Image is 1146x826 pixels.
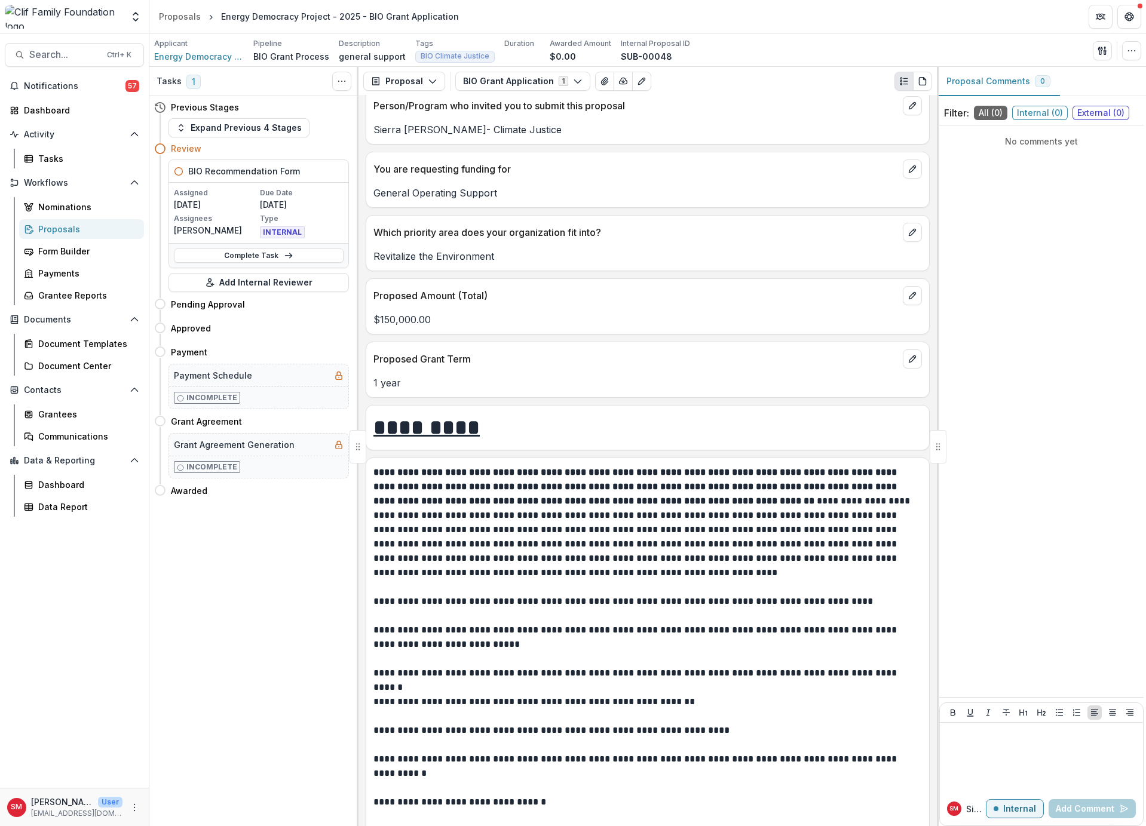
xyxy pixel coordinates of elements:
[5,100,144,120] a: Dashboard
[171,322,211,334] h4: Approved
[903,349,922,369] button: edit
[621,38,690,49] p: Internal Proposal ID
[19,197,144,217] a: Nominations
[999,705,1013,720] button: Strike
[38,408,134,420] div: Grantees
[373,288,898,303] p: Proposed Amount (Total)
[19,356,144,376] a: Document Center
[19,149,144,168] a: Tasks
[24,456,125,466] span: Data & Reporting
[937,67,1060,96] button: Proposal Comments
[339,50,406,63] p: general support
[174,188,258,198] p: Assigned
[253,38,282,49] p: Pipeline
[174,369,252,382] h5: Payment Schedule
[966,803,986,815] p: Sierra M
[1016,705,1031,720] button: Heading 1
[1087,705,1102,720] button: Align Left
[127,800,142,815] button: More
[339,38,380,49] p: Description
[981,705,995,720] button: Italicize
[903,223,922,242] button: edit
[5,5,122,29] img: Clif Family Foundation logo
[373,249,922,263] p: Revitalize the Environment
[415,38,433,49] p: Tags
[174,198,258,211] p: [DATE]
[174,248,344,263] a: Complete Task
[38,337,134,350] div: Document Templates
[903,286,922,305] button: edit
[5,173,144,192] button: Open Workflows
[373,99,898,113] p: Person/Program who invited you to submit this proposal
[421,52,489,60] span: BIO Climate Justice
[38,152,134,165] div: Tasks
[154,50,244,63] a: Energy Democracy Project
[19,404,144,424] a: Grantees
[31,808,122,819] p: [EMAIL_ADDRESS][DOMAIN_NAME]
[19,426,144,446] a: Communications
[1052,705,1067,720] button: Bullet List
[11,803,23,811] div: Sierra Martinez
[171,298,245,311] h4: Pending Approval
[373,376,922,390] p: 1 year
[903,96,922,115] button: edit
[260,188,344,198] p: Due Date
[174,213,258,224] p: Assignees
[98,797,122,807] p: User
[38,289,134,302] div: Grantee Reports
[373,352,898,366] p: Proposed Grant Term
[5,76,144,96] button: Notifications57
[38,267,134,280] div: Payments
[632,72,651,91] button: Edit as form
[171,484,207,497] h4: Awarded
[19,334,144,354] a: Document Templates
[5,125,144,144] button: Open Activity
[5,310,144,329] button: Open Documents
[550,50,576,63] p: $0.00
[974,106,1007,120] span: All ( 0 )
[159,10,201,23] div: Proposals
[19,475,144,495] a: Dashboard
[5,43,144,67] button: Search...
[260,198,344,211] p: [DATE]
[38,245,134,257] div: Form Builder
[24,81,125,91] span: Notifications
[894,72,914,91] button: Plaintext view
[24,104,134,116] div: Dashboard
[168,273,349,292] button: Add Internal Reviewer
[171,142,201,155] h4: Review
[24,385,125,395] span: Contacts
[154,8,206,25] a: Proposals
[1089,5,1113,29] button: Partners
[595,72,614,91] button: View Attached Files
[19,241,144,261] a: Form Builder
[221,10,459,23] div: Energy Democracy Project - 2025 - BIO Grant Application
[913,72,932,91] button: PDF view
[38,201,134,213] div: Nominations
[1049,799,1136,818] button: Add Comment
[157,76,182,87] h3: Tasks
[986,799,1044,818] button: Internal
[19,263,144,283] a: Payments
[260,226,305,238] span: INTERNAL
[1040,77,1045,85] span: 0
[5,451,144,470] button: Open Data & Reporting
[504,38,534,49] p: Duration
[5,380,144,400] button: Open Contacts
[105,48,134,62] div: Ctrl + K
[31,796,93,808] p: [PERSON_NAME]
[125,80,139,92] span: 57
[24,130,125,140] span: Activity
[1012,106,1068,120] span: Internal ( 0 )
[38,360,134,372] div: Document Center
[174,438,295,451] h5: Grant Agreement Generation
[963,705,978,720] button: Underline
[171,101,239,113] h4: Previous Stages
[363,72,445,91] button: Proposal
[373,162,898,176] p: You are requesting funding for
[373,225,898,239] p: Which priority area does your organization fit into?
[1034,705,1049,720] button: Heading 2
[24,315,125,325] span: Documents
[38,500,134,513] div: Data Report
